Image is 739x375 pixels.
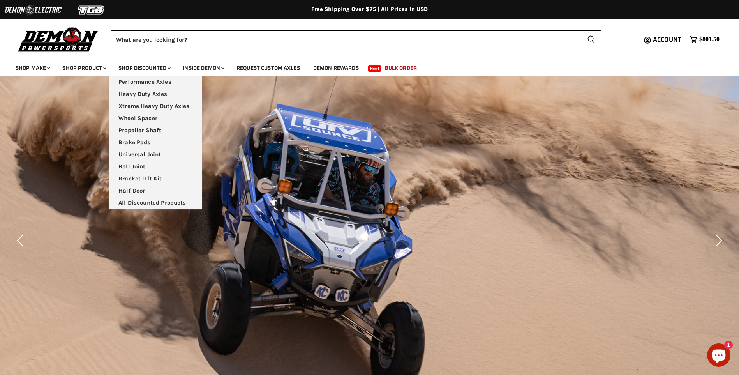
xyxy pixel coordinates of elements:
[14,233,29,248] button: Previous
[231,60,306,76] a: Request Custom Axles
[109,100,202,112] a: Xtreme Heavy Duty Axles
[109,149,202,161] a: Universal Joint
[4,3,62,18] img: Demon Electric Logo 2
[10,60,55,76] a: Shop Make
[653,35,681,44] span: Account
[686,34,723,45] a: $801.50
[705,343,733,369] inbox-online-store-chat: Shopify online store chat
[368,65,381,72] span: New!
[379,60,423,76] a: Bulk Order
[710,233,725,248] button: Next
[111,30,581,48] input: Search
[177,60,229,76] a: Inside Demon
[649,36,686,43] a: Account
[56,60,111,76] a: Shop Product
[109,88,202,100] a: Heavy Duty Axles
[109,173,202,185] a: Bracket LIft Kit
[109,76,202,209] ul: Main menu
[109,161,202,173] a: Ball Joint
[58,6,681,13] div: Free Shipping Over $75 | All Prices In USD
[111,30,601,48] form: Product
[109,124,202,136] a: Propeller Shaft
[109,185,202,197] a: Half Door
[109,76,202,88] a: Performance Axles
[109,197,202,209] a: All Discounted Products
[10,57,718,76] ul: Main menu
[109,136,202,149] a: Brake Pads
[16,25,101,53] img: Demon Powersports
[307,60,365,76] a: Demon Rewards
[699,36,720,43] span: $801.50
[113,60,175,76] a: Shop Discounted
[62,3,121,18] img: TGB Logo 2
[109,112,202,124] a: Wheel Spacer
[581,30,601,48] button: Search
